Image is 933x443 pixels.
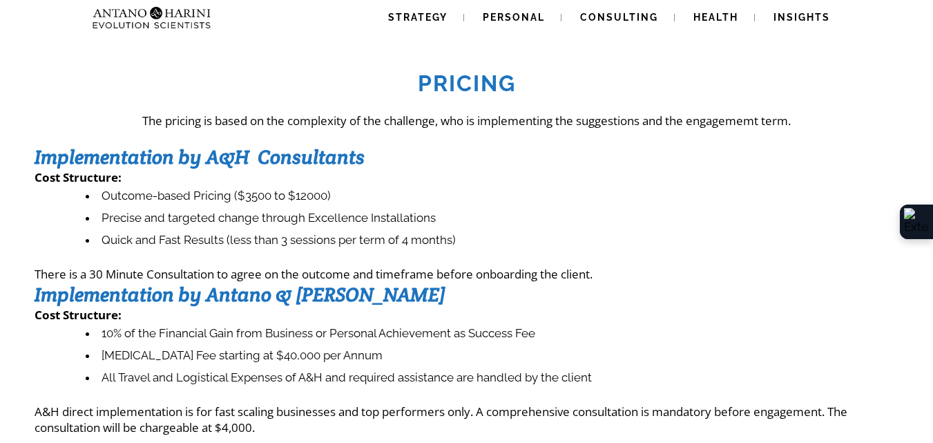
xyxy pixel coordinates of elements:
[580,12,658,23] span: Consulting
[35,307,122,323] strong: Cost Structure:
[86,367,898,389] li: All Travel and Logistical Expenses of A&H and required assistance are handled by the client
[118,169,122,185] strong: :
[773,12,830,23] span: Insights
[86,229,898,252] li: Quick and Fast Results (less than 3 sessions per term of 4 months)
[35,404,898,435] p: A&H direct implementation is for fast scaling businesses and top performers only. A comprehensive...
[35,282,445,307] strong: Implementation by Antano & [PERSON_NAME]
[693,12,738,23] span: Health
[86,185,898,207] li: Outcome-based Pricing ($3500 to $12000)
[35,266,898,282] p: There is a 30 Minute Consultation to agree on the outcome and timeframe before onboarding the cli...
[86,345,898,367] li: [MEDICAL_DATA] Fee starting at $40,000 per Annum
[86,323,898,345] li: 10% of the Financial Gain from Business or Personal Achievement as Success Fee
[35,169,118,185] strong: Cost Structure
[86,207,898,229] li: Precise and targeted change through Excellence Installations
[904,208,929,236] img: Extension Icon
[483,12,545,23] span: Personal
[35,113,898,129] p: The pricing is based on the complexity of the challenge, who is implementing the suggestions and ...
[388,12,448,23] span: Strategy
[35,144,365,169] strong: Implementation by A&H Consultants
[418,70,516,96] strong: Pricing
